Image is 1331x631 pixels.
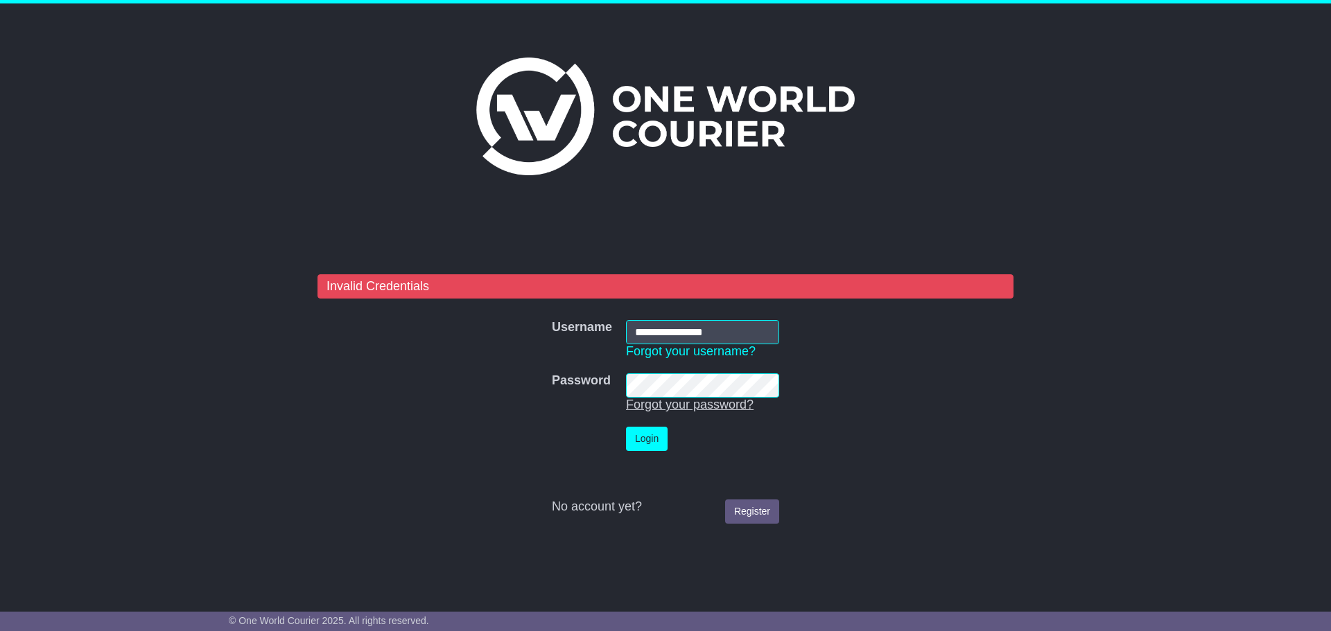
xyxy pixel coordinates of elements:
[552,320,612,335] label: Username
[725,499,779,524] a: Register
[552,373,611,389] label: Password
[476,57,855,175] img: One World
[317,274,1014,299] div: Invalid Credentials
[626,344,756,358] a: Forgot your username?
[229,615,429,626] span: © One World Courier 2025. All rights reserved.
[552,499,779,515] div: No account yet?
[626,398,754,411] a: Forgot your password?
[626,427,668,451] button: Login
